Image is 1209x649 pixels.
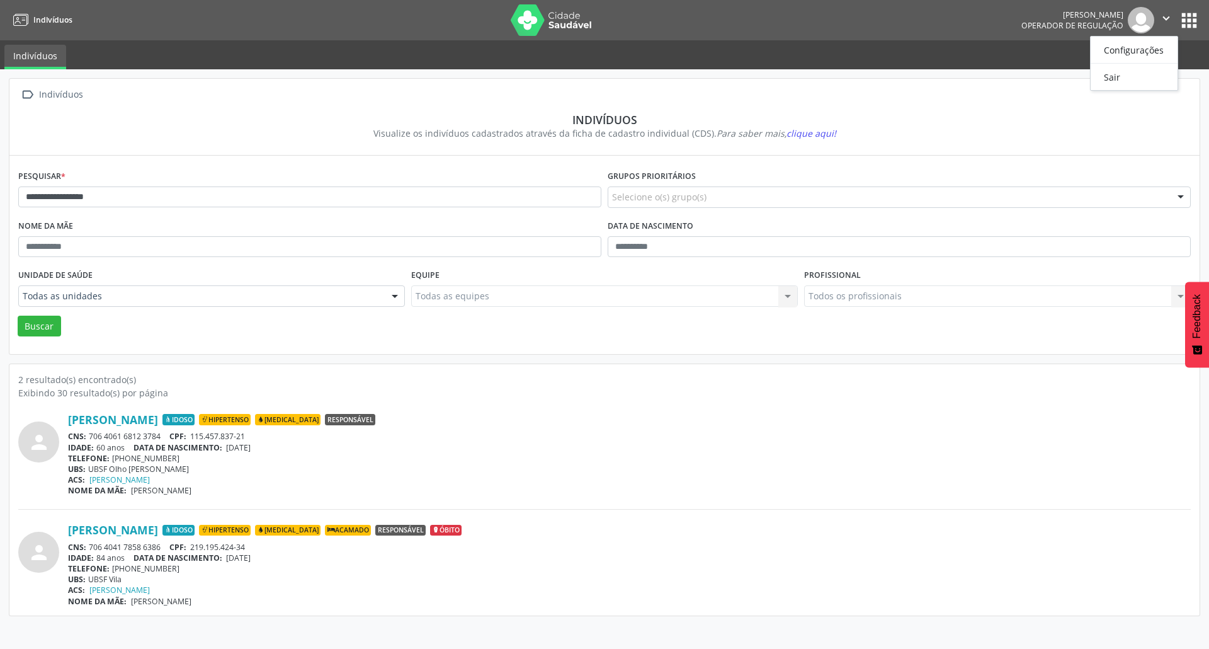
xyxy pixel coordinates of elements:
[1090,36,1178,91] ul: 
[89,474,150,485] a: [PERSON_NAME]
[18,266,93,285] label: Unidade de saúde
[9,9,72,30] a: Indivíduos
[68,553,94,563] span: IDADE:
[804,266,861,285] label: Profissional
[1128,7,1154,33] img: img
[608,167,696,187] label: Grupos prioritários
[169,542,186,553] span: CPF:
[786,127,836,139] span: clique aqui!
[68,574,86,585] span: UBS:
[18,316,61,337] button: Buscar
[89,585,150,595] a: [PERSON_NAME]
[28,431,50,454] i: person
[1159,11,1173,25] i: 
[18,373,1191,386] div: 2 resultado(s) encontrado(s)
[68,542,86,553] span: CNS:
[1191,294,1203,338] span: Feedback
[325,525,371,536] span: Acamado
[1185,282,1209,367] button: Feedback - Mostrar pesquisa
[162,414,195,425] span: Idoso
[68,442,1191,453] div: 60 anos
[608,217,693,236] label: Data de nascimento
[68,542,1191,553] div: 706 4041 7858 6386
[68,431,86,442] span: CNS:
[18,86,37,104] i: 
[169,431,186,442] span: CPF:
[612,190,707,204] span: Selecione o(s) grupo(s)
[325,414,375,425] span: Responsável
[1021,9,1123,20] div: [PERSON_NAME]
[190,542,245,553] span: 219.195.424-34
[18,217,73,236] label: Nome da mãe
[27,127,1182,140] div: Visualize os indivíduos cadastrados através da ficha de cadastro individual (CDS).
[131,485,191,496] span: [PERSON_NAME]
[27,113,1182,127] div: Indivíduos
[68,553,1191,563] div: 84 anos
[68,485,127,496] span: NOME DA MÃE:
[226,442,251,453] span: [DATE]
[1091,41,1178,59] a: Configurações
[255,525,321,536] span: [MEDICAL_DATA]
[68,464,86,474] span: UBS:
[226,553,251,563] span: [DATE]
[68,431,1191,442] div: 706 4061 6812 3784
[68,596,127,607] span: NOME DA MÃE:
[68,574,1191,585] div: UBSF Vila
[411,266,440,285] label: Equipe
[430,525,462,536] span: Óbito
[375,525,426,536] span: Responsável
[18,386,1191,399] div: Exibindo 30 resultado(s) por página
[1178,9,1200,32] button: apps
[199,525,251,536] span: Hipertenso
[68,523,158,537] a: [PERSON_NAME]
[33,14,72,25] span: Indivíduos
[255,414,321,425] span: [MEDICAL_DATA]
[199,414,251,425] span: Hipertenso
[18,86,85,104] a:  Indivíduos
[68,563,1191,574] div: [PHONE_NUMBER]
[717,127,836,139] i: Para saber mais,
[23,290,379,302] span: Todas as unidades
[68,453,110,464] span: TELEFONE:
[133,553,222,563] span: DATA DE NASCIMENTO:
[28,541,50,564] i: person
[1091,68,1178,86] a: Sair
[68,442,94,453] span: IDADE:
[68,453,1191,464] div: [PHONE_NUMBER]
[162,525,195,536] span: Idoso
[68,464,1191,474] div: UBSF Olho [PERSON_NAME]
[18,167,65,187] label: Pesquisar
[37,86,85,104] div: Indivíduos
[4,45,66,69] a: Indivíduos
[1154,7,1178,33] button: 
[68,585,85,595] span: ACS:
[131,596,191,607] span: [PERSON_NAME]
[190,431,245,442] span: 115.457.837-21
[68,563,110,574] span: TELEFONE:
[68,474,85,485] span: ACS:
[133,442,222,453] span: DATA DE NASCIMENTO:
[68,413,158,427] a: [PERSON_NAME]
[1021,20,1123,31] span: Operador de regulação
